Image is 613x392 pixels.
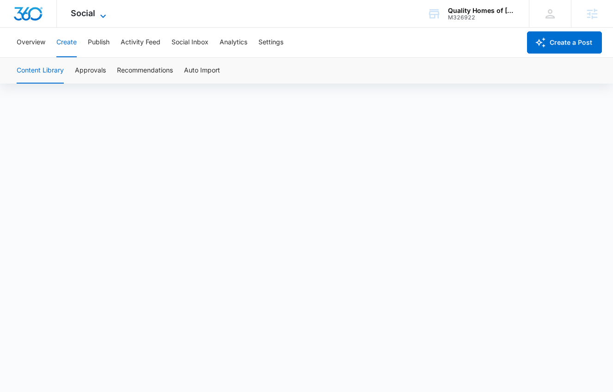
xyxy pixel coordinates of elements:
span: Social [71,8,95,18]
button: Social Inbox [172,28,208,57]
button: Settings [258,28,283,57]
button: Analytics [220,28,247,57]
button: Content Library [17,58,64,84]
button: Recommendations [117,58,173,84]
button: Overview [17,28,45,57]
button: Approvals [75,58,106,84]
button: Publish [88,28,110,57]
button: Auto Import [184,58,220,84]
button: Create [56,28,77,57]
button: Create a Post [527,31,602,54]
div: account name [448,7,515,14]
div: account id [448,14,515,21]
button: Activity Feed [121,28,160,57]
